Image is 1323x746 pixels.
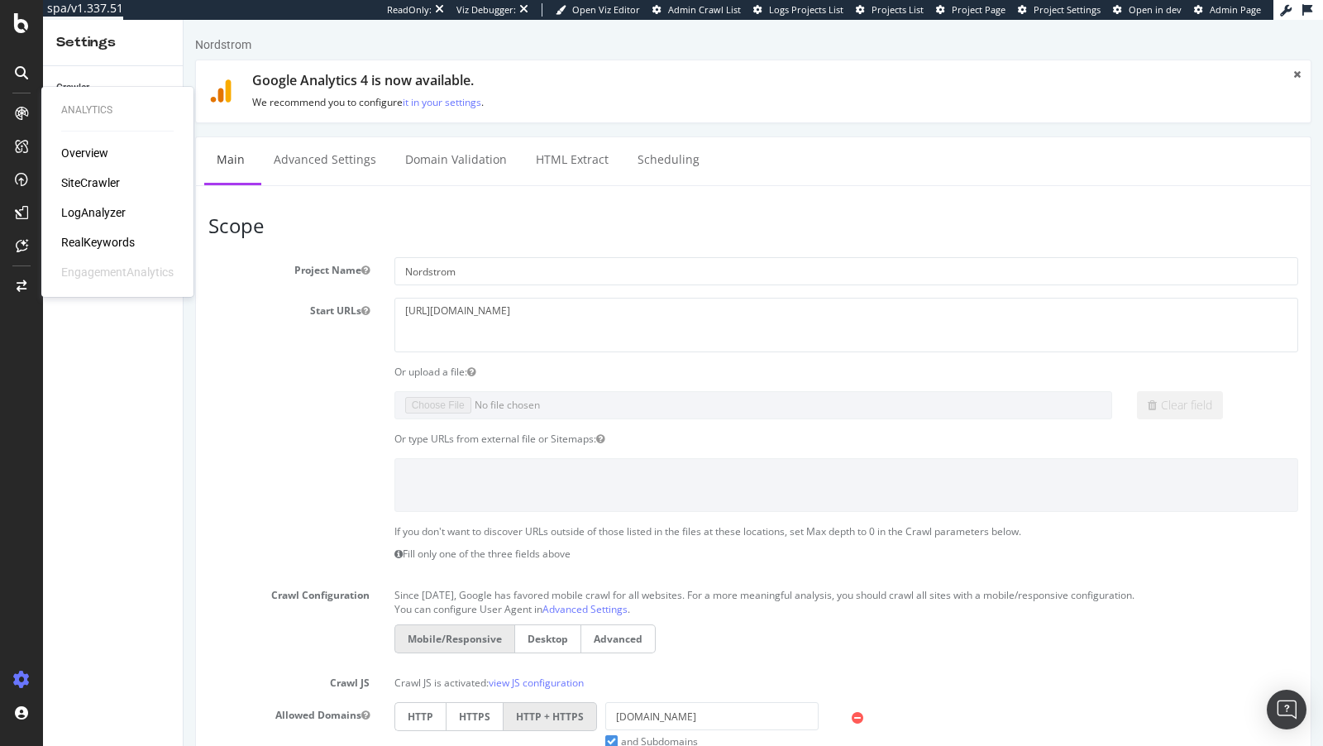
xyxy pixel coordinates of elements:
label: HTTPS [262,682,320,711]
span: Project Page [952,3,1005,16]
textarea: [URL][DOMAIN_NAME] [211,278,1115,332]
a: view JS configuration [305,656,400,670]
div: Nordstrom [12,17,68,33]
button: Start URLs [178,284,186,298]
a: it in your settings [219,75,298,89]
label: Start URLs [12,278,198,298]
label: HTTP [211,682,262,711]
div: ReadOnly: [387,3,432,17]
span: Project Settings [1034,3,1101,16]
a: Admin Page [1194,3,1261,17]
p: Fill only one of the three fields above [211,527,1115,541]
span: Logs Projects List [769,3,843,16]
span: Projects List [872,3,924,16]
label: Mobile/Responsive [211,605,331,634]
a: Open Viz Editor [556,3,640,17]
p: You can configure User Agent in . [211,582,1115,596]
h3: Scope [25,195,1115,217]
div: Viz Debugger: [456,3,516,17]
span: Admin Crawl List [668,3,741,16]
label: HTTP + HTTPS [320,682,413,711]
h1: Google Analytics 4 is now available. [69,54,1090,69]
div: Or upload a file: [198,345,1127,359]
button: Project Name [178,243,186,257]
p: We recommend you to configure . [69,75,1090,89]
span: Admin Page [1210,3,1261,16]
div: Crawler [56,79,89,97]
a: Crawler [56,79,171,97]
div: Open Intercom Messenger [1267,690,1306,729]
label: Allowed Domains [12,682,198,702]
a: SiteCrawler [61,175,120,191]
label: and Subdomains [422,715,514,729]
div: Settings [56,33,170,52]
div: Or type URLs from external file or Sitemaps: [198,412,1127,426]
a: Project Settings [1018,3,1101,17]
div: Analytics [61,103,174,117]
p: Since [DATE], Google has favored mobile crawl for all websites. For a more meaningful analysis, y... [211,562,1115,582]
label: Project Name [12,237,198,257]
a: Scheduling [442,117,528,163]
a: Main [21,117,74,163]
label: Crawl JS [12,650,198,670]
a: RealKeywords [61,234,135,251]
a: Advanced Settings [359,582,444,596]
img: ga4.9118ffdc1441.svg [26,60,49,83]
div: EngagementAnalytics [61,264,174,280]
a: Project Page [936,3,1005,17]
p: Crawl JS is activated: [211,650,1115,670]
label: Desktop [331,605,398,634]
a: Overview [61,145,108,161]
a: Open in dev [1113,3,1182,17]
a: Domain Validation [209,117,336,163]
a: Advanced Settings [78,117,205,163]
button: Allowed Domains [178,688,186,702]
span: Open Viz Editor [572,3,640,16]
a: LogAnalyzer [61,204,126,221]
a: Admin Crawl List [652,3,741,17]
label: Advanced [398,605,472,634]
span: Open in dev [1129,3,1182,16]
a: HTML Extract [340,117,437,163]
a: Projects List [856,3,924,17]
a: Logs Projects List [753,3,843,17]
label: Crawl Configuration [12,562,198,582]
p: If you don't want to discover URLs outside of those listed in the files at these locations, set M... [211,505,1115,519]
